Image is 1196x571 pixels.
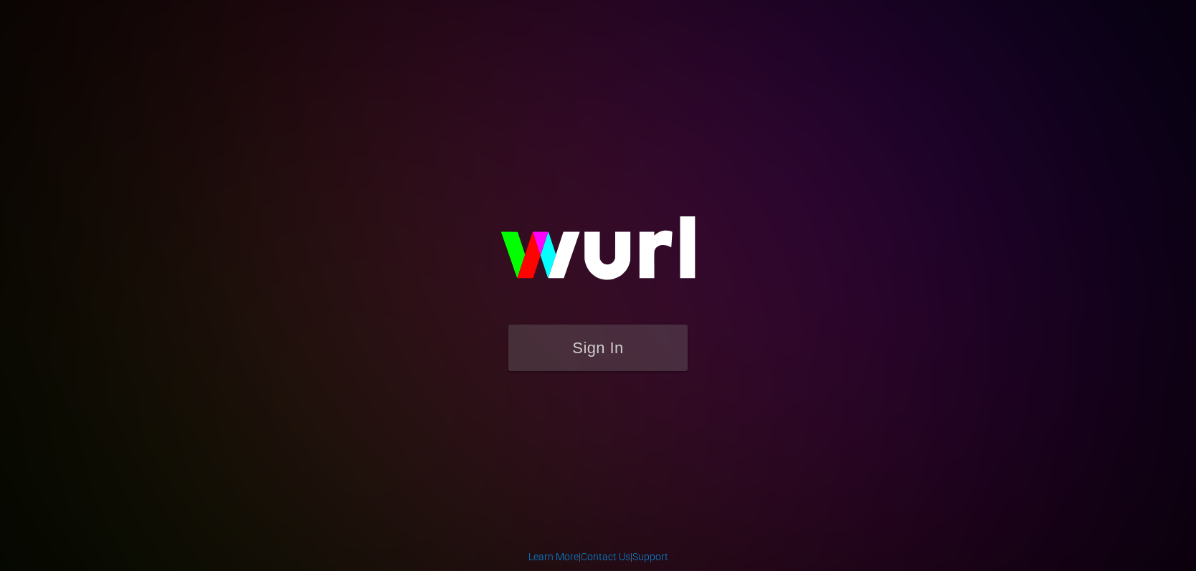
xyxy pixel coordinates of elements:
a: Learn More [528,551,579,562]
a: Support [632,551,668,562]
a: Contact Us [581,551,630,562]
button: Sign In [508,325,688,371]
div: | | [528,550,668,564]
img: wurl-logo-on-black-223613ac3d8ba8fe6dc639794a292ebdb59501304c7dfd60c99c58986ef67473.svg [455,186,741,325]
